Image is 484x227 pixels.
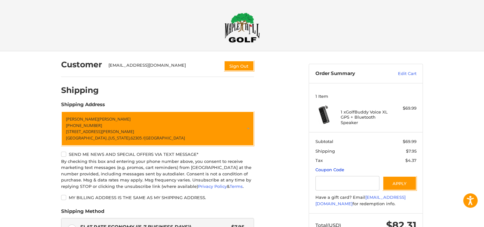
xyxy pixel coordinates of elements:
h2: Customer [61,60,102,70]
span: [PHONE_NUMBER] [66,122,102,128]
span: [GEOGRAPHIC_DATA] [144,135,185,141]
span: Subtotal [315,139,333,144]
legend: Shipping Method [61,208,104,218]
span: [STREET_ADDRESS][PERSON_NAME] [66,129,134,134]
div: [EMAIL_ADDRESS][DOMAIN_NAME] [108,62,218,71]
span: Tax [315,158,323,163]
span: 62305 / [131,135,144,141]
button: Sign Out [224,61,254,71]
a: Coupon Code [315,167,344,172]
h4: 1 x GolfBuddy Voice XL GPS + Bluetooth Speaker [341,109,390,125]
a: [EMAIL_ADDRESS][DOMAIN_NAME] [315,195,406,206]
span: $7.95 [406,148,417,154]
span: $4.37 [405,158,417,163]
span: $69.99 [403,139,417,144]
h3: 1 Item [315,94,417,99]
label: Send me news and special offers via text message* [61,152,254,157]
a: Enter or select a different address [61,111,254,146]
a: Edit Cart [384,71,417,77]
img: Maple Hill Golf [225,13,260,43]
span: Shipping [315,148,335,154]
label: My billing address is the same as my shipping address. [61,195,254,200]
span: [PERSON_NAME] [98,116,131,122]
a: Privacy Policy [198,184,227,189]
h3: Order Summary [315,71,384,77]
span: [GEOGRAPHIC_DATA] , [66,135,108,141]
div: By checking this box and entering your phone number above, you consent to receive marketing text ... [61,158,254,190]
span: [US_STATE], [108,135,131,141]
input: Gift Certificate or Coupon Code [315,176,380,190]
button: Apply [383,176,417,190]
h2: Shipping [61,85,99,95]
div: Have a gift card? Email for redemption info. [315,194,417,207]
legend: Shipping Address [61,101,105,111]
div: $69.99 [391,105,417,112]
span: [PERSON_NAME] [66,116,98,122]
a: Terms [230,184,243,189]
